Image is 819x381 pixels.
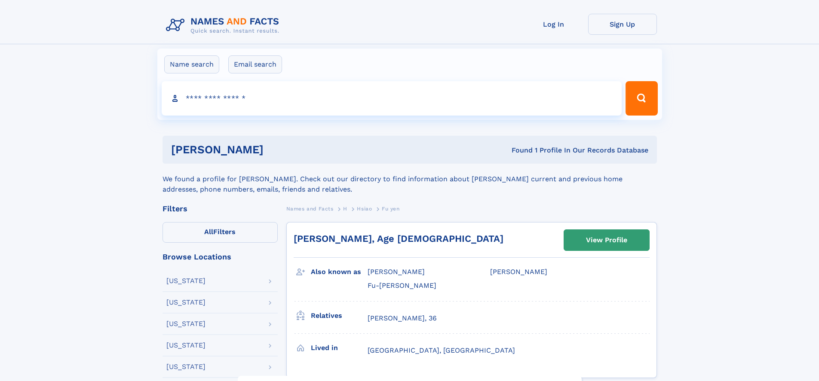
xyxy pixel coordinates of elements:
[294,233,503,244] a: [PERSON_NAME], Age [DEMOGRAPHIC_DATA]
[387,146,648,155] div: Found 1 Profile In Our Records Database
[519,14,588,35] a: Log In
[357,203,372,214] a: Hsiao
[163,205,278,213] div: Filters
[171,144,388,155] h1: [PERSON_NAME]
[368,314,437,323] a: [PERSON_NAME], 36
[311,265,368,279] h3: Also known as
[368,268,425,276] span: [PERSON_NAME]
[564,230,649,250] a: View Profile
[588,14,657,35] a: Sign Up
[311,308,368,323] h3: Relatives
[162,81,622,116] input: search input
[228,55,282,73] label: Email search
[166,277,206,284] div: [US_STATE]
[382,206,400,212] span: Fu yen
[368,346,515,354] span: [GEOGRAPHIC_DATA], [GEOGRAPHIC_DATA]
[166,363,206,370] div: [US_STATE]
[586,230,627,250] div: View Profile
[166,342,206,349] div: [US_STATE]
[204,228,213,236] span: All
[357,206,372,212] span: Hsiao
[163,222,278,243] label: Filters
[163,14,286,37] img: Logo Names and Facts
[343,203,347,214] a: H
[164,55,219,73] label: Name search
[286,203,334,214] a: Names and Facts
[490,268,547,276] span: [PERSON_NAME]
[368,281,436,290] span: Fu-[PERSON_NAME]
[163,164,657,195] div: We found a profile for [PERSON_NAME]. Check out our directory to find information about [PERSON_N...
[626,81,657,116] button: Search Button
[311,341,368,355] h3: Lived in
[163,253,278,261] div: Browse Locations
[166,299,206,306] div: [US_STATE]
[166,320,206,327] div: [US_STATE]
[343,206,347,212] span: H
